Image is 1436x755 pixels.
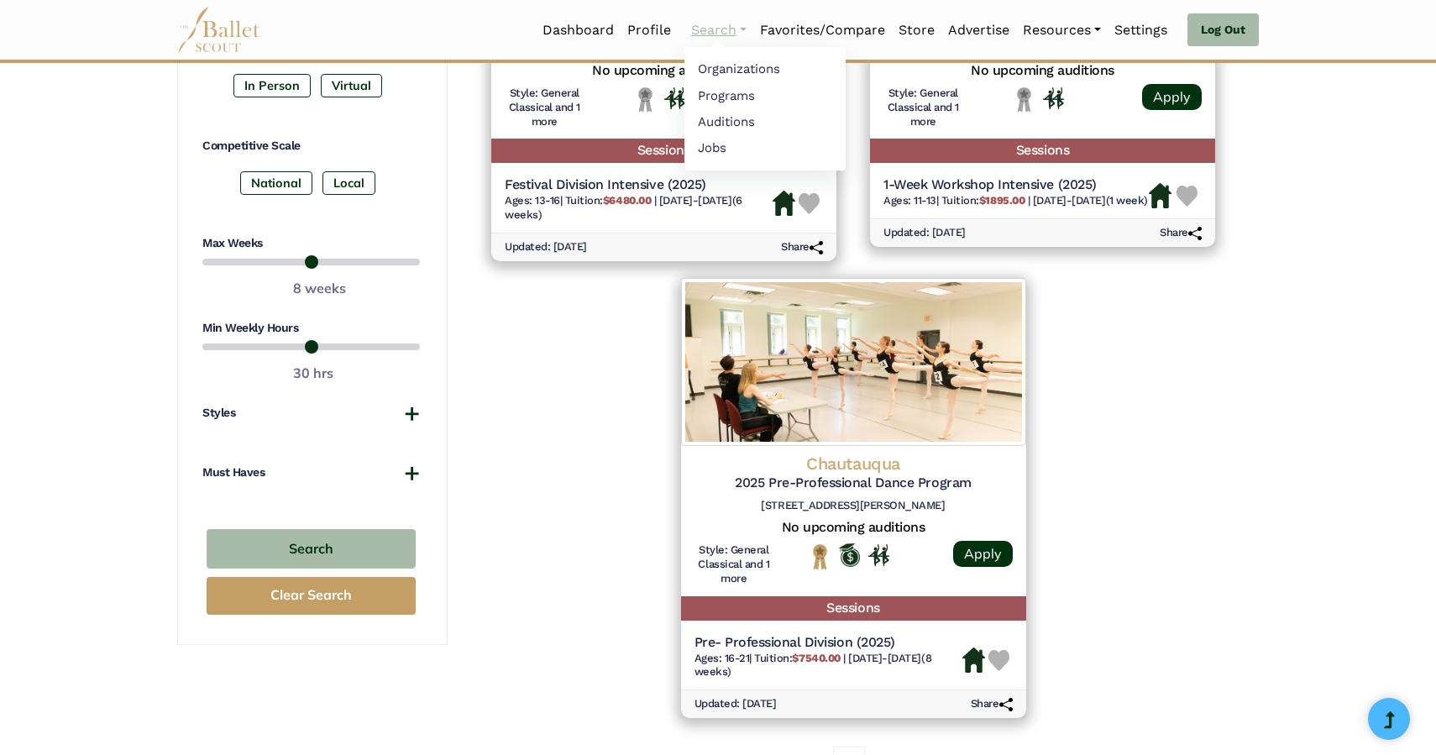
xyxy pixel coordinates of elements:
[505,62,823,80] h5: No upcoming auditions
[781,240,823,254] h6: Share
[207,529,416,569] button: Search
[941,13,1016,48] a: Advertise
[694,453,1013,474] h4: Chautauqua
[505,194,742,221] span: [DATE]-[DATE] (6 weeks)
[694,652,962,680] h6: | |
[1149,183,1171,208] img: Housing Available
[1142,84,1202,110] a: Apply
[202,405,235,422] h4: Styles
[293,363,333,385] output: 30 hrs
[1033,194,1148,207] span: [DATE]-[DATE] (1 week)
[694,697,777,711] h6: Updated: [DATE]
[810,543,831,569] img: National
[536,13,621,48] a: Dashboard
[979,194,1025,207] b: $1895.00
[293,278,346,300] output: 8 weeks
[207,577,416,615] button: Clear Search
[621,13,678,48] a: Profile
[684,13,753,48] a: Search
[202,464,265,481] h4: Must Haves
[883,226,966,240] h6: Updated: [DATE]
[681,596,1026,621] h5: Sessions
[694,652,750,664] span: Ages: 16-21
[883,194,1148,208] h6: | |
[870,139,1215,163] h5: Sessions
[754,652,843,664] span: Tuition:
[684,108,846,134] a: Auditions
[792,652,840,664] b: $7540.00
[971,697,1013,711] h6: Share
[202,138,420,155] h4: Competitive Scale
[202,464,420,481] button: Must Haves
[684,56,846,82] a: Organizations
[681,278,1026,446] img: Logo
[202,235,420,252] h4: Max Weeks
[694,652,932,679] span: [DATE]-[DATE] (8 weeks)
[565,194,654,207] span: Tuition:
[321,74,382,97] label: Virtual
[694,519,1013,537] h5: No upcoming auditions
[1187,13,1259,47] a: Log Out
[962,648,985,673] img: Housing Available
[240,171,312,195] label: National
[883,62,1202,80] h5: No upcoming auditions
[694,634,962,652] h5: Pre- Professional Division (2025)
[603,194,651,207] b: $6480.00
[883,87,963,129] h6: Style: General Classical and 1 more
[684,134,846,160] a: Jobs
[202,320,420,337] h4: Min Weekly Hours
[694,499,1013,513] h6: [STREET_ADDRESS][PERSON_NAME]
[773,191,795,216] img: Housing Available
[684,82,846,108] a: Programs
[322,171,375,195] label: Local
[753,13,892,48] a: Favorites/Compare
[694,474,1013,492] h5: 2025 Pre-Professional Dance Program
[505,240,587,254] h6: Updated: [DATE]
[1108,13,1174,48] a: Settings
[505,194,773,223] h6: | |
[868,544,889,566] img: In Person
[892,13,941,48] a: Store
[799,193,820,214] img: Heart
[1043,87,1064,109] img: In Person
[1160,226,1202,240] h6: Share
[491,139,836,163] h5: Sessions
[883,176,1148,194] h5: 1-Week Workshop Intensive (2025)
[1177,186,1198,207] img: Heart
[988,650,1009,671] img: Heart
[684,47,846,170] ul: Resources
[941,194,1028,207] span: Tuition:
[505,194,560,207] span: Ages: 13-16
[953,541,1013,567] a: Apply
[839,543,860,567] img: Offers Scholarship
[1014,87,1035,113] img: Local
[635,87,656,113] img: Local
[694,543,774,586] h6: Style: General Classical and 1 more
[202,405,420,422] button: Styles
[664,87,685,109] img: In Person
[1016,13,1108,48] a: Resources
[883,194,936,207] span: Ages: 11-13
[505,176,773,194] h5: Festival Division Intensive (2025)
[233,74,311,97] label: In Person
[505,87,584,129] h6: Style: General Classical and 1 more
